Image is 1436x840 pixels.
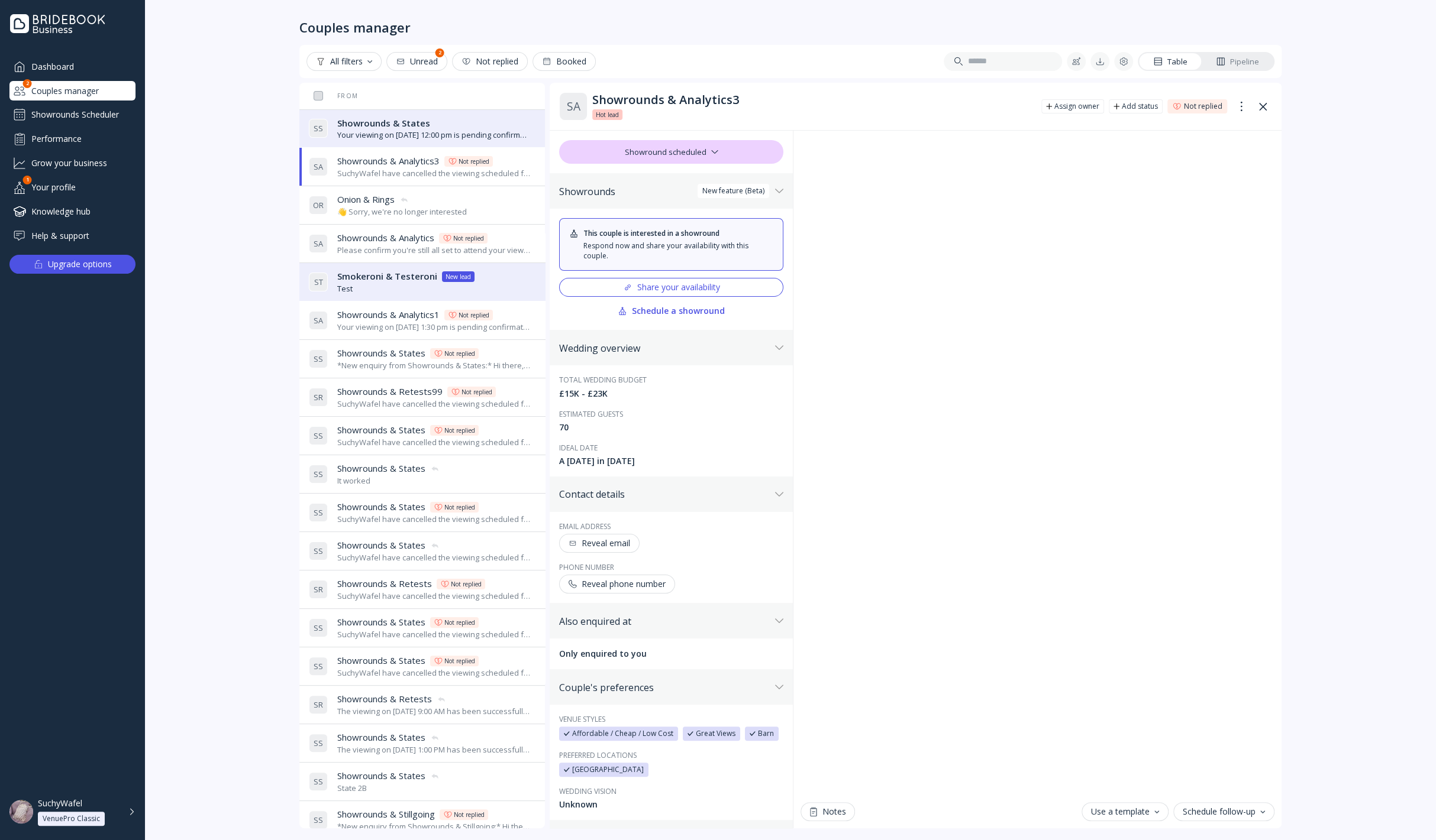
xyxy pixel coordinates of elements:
[810,807,846,816] div: Notes
[758,729,774,738] div: Barn
[559,488,770,500] div: Contact details
[309,734,328,753] div: S S
[623,283,720,292] div: Share your availability
[337,539,425,552] span: Showrounds & States
[9,202,135,221] div: Knowledge hub
[559,799,783,810] div: Unknown
[309,234,328,253] div: S A
[1054,102,1099,111] div: Assign owner
[1216,56,1259,67] div: Pipeline
[337,578,432,590] span: Showrounds & Retests
[559,375,783,385] div: Total wedding budget
[9,177,135,197] div: Your profile
[337,731,425,744] span: Showrounds & States
[337,654,425,667] span: Showrounds & States
[1183,807,1265,816] div: Schedule follow-up
[337,770,425,782] span: Showrounds & States
[48,256,112,273] div: Upgrade options
[309,426,328,445] div: S S
[23,79,32,88] div: 2
[337,193,395,206] span: Onion & Rings
[444,618,475,627] div: Not replied
[801,802,855,821] button: Notes
[337,322,531,333] div: Your viewing on [DATE] 1:30 pm is pending confirmation. The venue will approve or decline shortly...
[337,360,531,371] div: *New enquiry from Showrounds & States:* Hi there, We’re very interested in your venue for our spe...
[9,255,135,274] button: Upgrade options
[43,814,100,823] div: VenuePro Classic
[559,421,783,433] div: 70
[337,693,432,705] span: Showrounds & Retests
[337,475,440,487] div: It worked
[1153,56,1187,67] div: Table
[444,502,475,512] div: Not replied
[9,129,135,148] a: Performance
[1173,802,1274,821] button: Schedule follow-up
[559,342,770,354] div: Wedding overview
[337,347,425,359] span: Showrounds & States
[454,810,485,819] div: Not replied
[559,278,783,297] button: Share your availability
[9,153,135,173] div: Grow your business
[559,714,783,724] div: Venue styles
[337,808,435,820] span: Showrounds & Stillgoing
[572,765,644,774] div: [GEOGRAPHIC_DATA]
[309,388,328,407] div: S R
[559,648,783,660] div: Only enquired to you
[337,552,531,563] div: SuchyWafel have cancelled the viewing scheduled for [DATE] 11:00 AM
[337,206,467,218] div: 👋 Sorry, we're no longer interested
[337,270,437,283] span: Smokeroni & Testeroni
[1122,102,1158,111] div: Add status
[309,695,328,714] div: S R
[596,110,619,119] span: Hot lead
[337,501,425,513] span: Showrounds & States
[309,119,328,138] div: S S
[459,157,489,166] div: Not replied
[337,667,531,679] div: SuchyWafel have cancelled the viewing scheduled for [DATE] 11:00 AM
[306,52,382,71] button: All filters
[618,306,725,316] div: Schedule a showround
[337,706,531,717] div: The viewing on [DATE] 9:00 AM has been successfully created by SuchyWafel.
[559,186,770,197] div: Showrounds
[559,388,783,400] div: £15K - £23K
[453,233,484,243] div: Not replied
[9,81,135,100] a: Couples manager2
[337,462,425,475] span: Showrounds & States
[309,503,328,522] div: S S
[592,93,1032,107] div: Showrounds & Analytics3
[533,52,596,71] button: Booked
[309,157,328,176] div: S A
[309,349,328,368] div: S S
[337,437,531,448] div: SuchyWafel have cancelled the viewing scheduled for [DATE] 11:30 AM
[459,310,489,320] div: Not replied
[337,309,440,321] span: Showrounds & Analytics1
[337,591,531,602] div: SuchyWafel have cancelled the viewing scheduled for [DATE] 10:00 AM
[446,272,471,281] div: New lead
[38,798,82,809] div: SuchyWafel
[337,514,531,525] div: SuchyWafel have cancelled the viewing scheduled for [DATE] 11:30 AM
[559,750,783,760] div: Preferred locations
[337,385,443,398] span: Showrounds & Retests99
[337,117,430,129] span: Showrounds & States
[9,105,135,124] a: Showrounds Scheduler
[337,129,531,141] div: Your viewing on [DATE] 12:00 pm is pending confirmation. The venue will approve or decline shortl...
[559,92,588,121] div: S A
[337,168,531,179] div: SuchyWafel have cancelled the viewing scheduled for [DATE] 8:00 am
[9,57,135,76] a: Dashboard
[559,409,783,419] div: Estimated guests
[337,744,531,755] div: The viewing on [DATE] 1:00 PM has been successfully cancelled by SuchyWafel.
[337,821,531,832] div: *New enquiry from Showrounds & Stillgoing:* Hi there! We were hoping to use the Bridebook calenda...
[9,81,135,100] div: Couples manager
[309,92,357,100] div: From
[337,398,531,410] div: SuchyWafel have cancelled the viewing scheduled for [DATE] 11:00 AM
[299,19,411,35] div: Couples manager
[23,176,32,184] div: 1
[559,521,783,531] div: Email address
[309,311,328,330] div: S A
[9,226,135,245] a: Help & support
[396,57,438,66] div: Unread
[583,228,719,238] div: This couple is interested in a showround
[542,57,586,66] div: Booked
[451,579,482,589] div: Not replied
